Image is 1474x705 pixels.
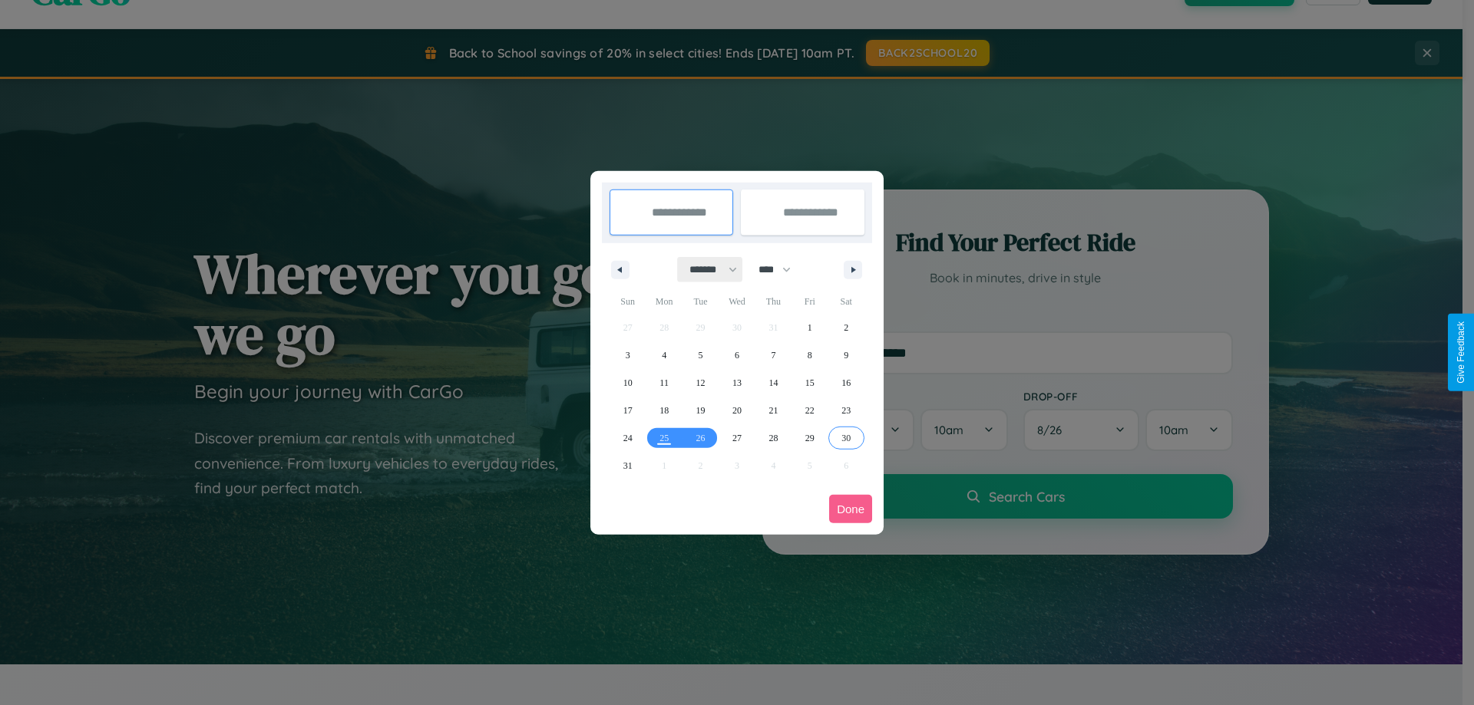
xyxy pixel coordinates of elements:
span: 12 [696,369,706,397]
span: Tue [682,289,719,314]
span: Fri [792,289,828,314]
button: 21 [755,397,792,424]
button: 4 [646,341,682,369]
button: 16 [828,369,864,397]
span: 28 [768,424,778,452]
button: 30 [828,424,864,452]
span: 19 [696,397,706,424]
button: 29 [792,424,828,452]
button: 19 [682,397,719,424]
div: Give Feedback [1456,321,1466,384]
span: 10 [623,369,633,397]
span: 24 [623,424,633,452]
button: 27 [719,424,755,452]
button: 3 [610,341,646,369]
button: 25 [646,424,682,452]
span: 7 [771,341,775,369]
span: 13 [732,369,742,397]
span: 31 [623,452,633,479]
span: 11 [659,369,669,397]
button: 17 [610,397,646,424]
button: 14 [755,369,792,397]
span: 18 [659,397,669,424]
button: 28 [755,424,792,452]
span: 20 [732,397,742,424]
span: 2 [844,314,848,341]
span: 5 [699,341,703,369]
span: 26 [696,424,706,452]
span: Wed [719,289,755,314]
button: 22 [792,397,828,424]
span: Thu [755,289,792,314]
button: 20 [719,397,755,424]
span: 22 [805,397,815,424]
span: Sun [610,289,646,314]
span: 29 [805,424,815,452]
button: 24 [610,424,646,452]
button: 2 [828,314,864,341]
button: 11 [646,369,682,397]
span: 14 [768,369,778,397]
button: 31 [610,452,646,479]
span: 3 [626,341,630,369]
span: 17 [623,397,633,424]
button: 23 [828,397,864,424]
span: 25 [659,424,669,452]
span: 6 [735,341,739,369]
span: 15 [805,369,815,397]
button: 15 [792,369,828,397]
button: 18 [646,397,682,424]
span: 16 [841,369,851,397]
span: 27 [732,424,742,452]
span: 23 [841,397,851,424]
span: Mon [646,289,682,314]
span: 30 [841,424,851,452]
button: 8 [792,341,828,369]
span: Sat [828,289,864,314]
button: 5 [682,341,719,369]
button: 7 [755,341,792,369]
span: 1 [808,314,812,341]
button: 13 [719,369,755,397]
span: 9 [844,341,848,369]
button: 26 [682,424,719,452]
button: 10 [610,369,646,397]
span: 4 [662,341,666,369]
button: Done [829,495,872,523]
button: 9 [828,341,864,369]
button: 6 [719,341,755,369]
button: 1 [792,314,828,341]
span: 21 [768,397,778,424]
span: 8 [808,341,812,369]
button: 12 [682,369,719,397]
